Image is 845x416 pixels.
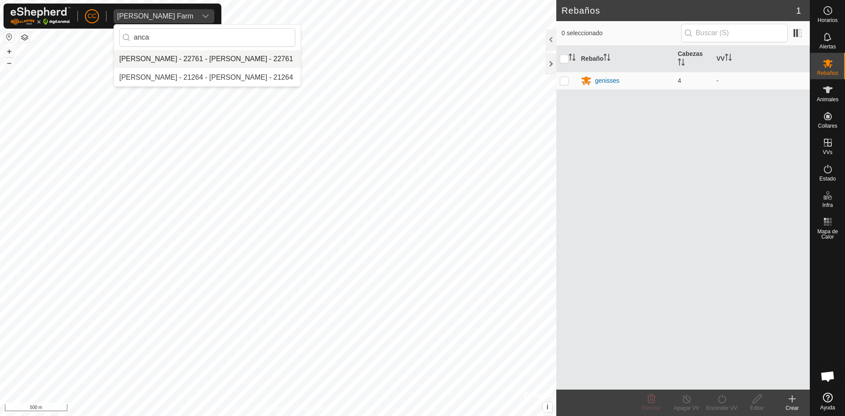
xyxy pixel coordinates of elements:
li: Blanca Paloma Gonzalez Prado - 21264 [114,69,301,86]
span: 4 [678,77,681,84]
span: Horarios [818,18,838,23]
span: Animales [817,97,838,102]
button: i [543,402,552,412]
th: Cabezas [674,46,713,72]
div: Encender VV [704,404,739,412]
div: Chat abierto [815,363,841,390]
span: Estado [819,176,836,181]
td: - [713,72,810,89]
p-sorticon: Activar para ordenar [678,60,685,67]
span: Alarcia Monja Farm [114,9,197,23]
div: genisses [595,76,619,85]
span: Infra [822,202,833,208]
span: Rebaños [817,70,838,76]
input: Buscar por región, país, empresa o propiedad [119,28,295,47]
button: – [4,58,15,68]
p-sorticon: Activar para ordenar [725,55,732,62]
a: Política de Privacidad [233,405,283,412]
button: Capas del Mapa [19,32,30,43]
div: Apagar VV [669,404,704,412]
p-sorticon: Activar para ordenar [569,55,576,62]
div: [PERSON_NAME] - 22761 - [PERSON_NAME] - 22761 [119,54,293,64]
span: Ayuda [820,405,835,410]
p-sorticon: Activar para ordenar [603,55,610,62]
span: Eliminar [642,405,661,411]
div: dropdown trigger [197,9,214,23]
li: Anca Sanda Bercian - 22761 [114,50,301,68]
th: Rebaño [577,46,674,72]
a: Contáctenos [294,405,323,412]
a: Ayuda [810,389,845,414]
button: Restablecer Mapa [4,32,15,42]
input: Buscar (S) [681,24,788,42]
th: VV [713,46,810,72]
button: + [4,46,15,57]
img: Logo Gallagher [11,7,70,25]
div: Editar [739,404,775,412]
div: [PERSON_NAME] Farm [117,13,193,20]
span: CC [88,11,96,21]
span: Mapa de Calor [812,229,843,239]
h2: Rebaños [562,5,796,16]
span: 1 [796,4,801,17]
span: Collares [818,123,837,129]
span: i [547,403,548,411]
span: 0 seleccionado [562,29,681,38]
span: VVs [823,150,832,155]
ul: Option List [114,50,301,86]
div: Crear [775,404,810,412]
div: [PERSON_NAME] - 21264 - [PERSON_NAME] - 21264 [119,72,293,83]
span: Alertas [819,44,836,49]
